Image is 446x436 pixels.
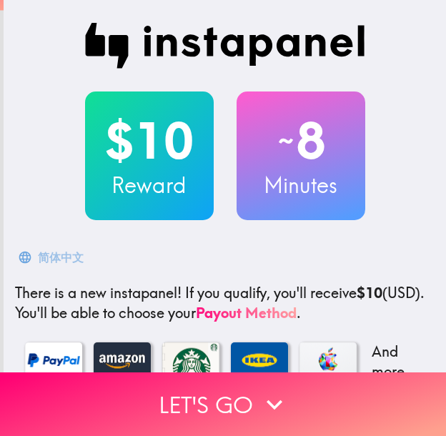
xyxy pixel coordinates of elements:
span: There is a new instapanel! [15,284,182,302]
p: And more... [368,342,425,382]
b: $10 [357,284,382,302]
button: 简体中文 [15,243,89,272]
h2: 8 [237,112,365,170]
h3: Reward [85,170,214,200]
h3: Minutes [237,170,365,200]
span: ~ [276,119,296,162]
p: If you qualify, you'll receive (USD) . You'll be able to choose your . [15,283,435,323]
h2: $10 [85,112,214,170]
img: Instapanel [85,23,365,69]
a: Payout Method [196,304,297,322]
div: 简体中文 [38,247,84,267]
